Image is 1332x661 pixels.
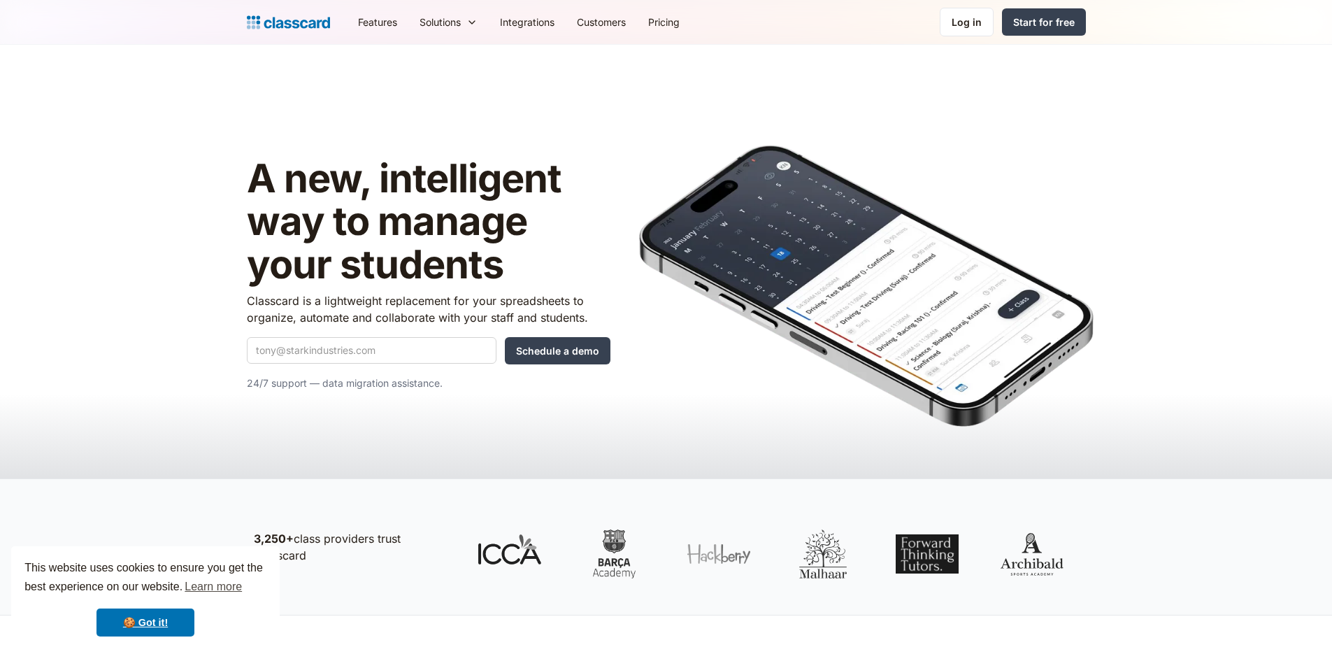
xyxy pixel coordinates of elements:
[1002,8,1086,36] a: Start for free
[254,530,450,564] p: class providers trust Classcard
[254,532,294,546] strong: 3,250+
[1013,15,1075,29] div: Start for free
[940,8,994,36] a: Log in
[566,6,637,38] a: Customers
[247,337,496,364] input: tony@starkindustries.com
[505,337,610,364] input: Schedule a demo
[247,375,610,392] p: 24/7 support — data migration assistance.
[247,337,610,364] form: Quick Demo Form
[96,609,194,637] a: dismiss cookie message
[408,6,489,38] div: Solutions
[247,157,610,287] h1: A new, intelligent way to manage your students
[347,6,408,38] a: Features
[952,15,982,29] div: Log in
[247,292,610,326] p: Classcard is a lightweight replacement for your spreadsheets to organize, automate and collaborat...
[11,546,280,650] div: cookieconsent
[182,576,244,597] a: learn more about cookies
[489,6,566,38] a: Integrations
[637,6,691,38] a: Pricing
[420,15,461,29] div: Solutions
[247,13,330,32] a: Logo
[24,560,266,597] span: This website uses cookies to ensure you get the best experience on our website.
